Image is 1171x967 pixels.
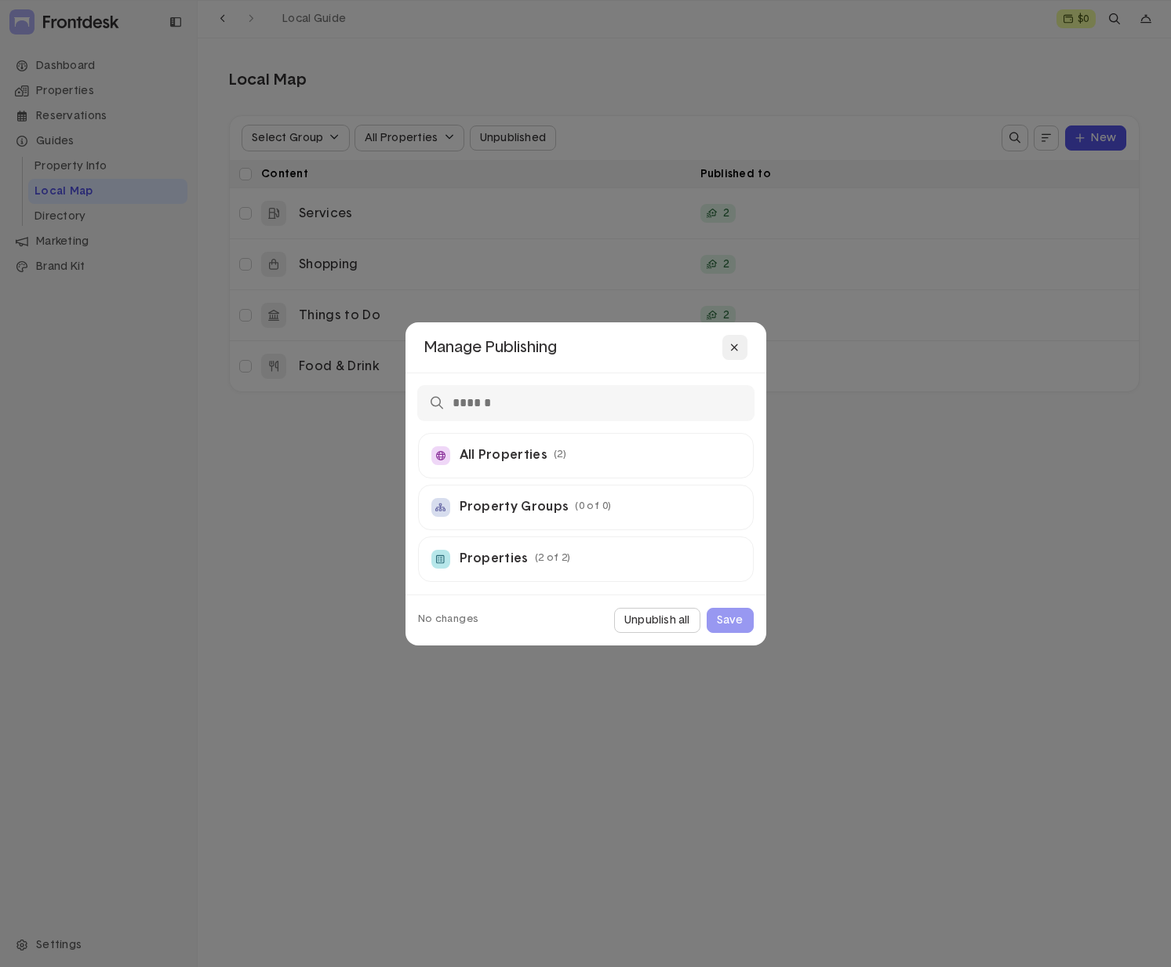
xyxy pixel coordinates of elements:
[575,500,611,514] p: (0 of 0)
[418,433,754,478] button: All Properties(2)
[460,447,547,464] p: All Properties
[418,536,754,582] div: accordion toggler
[554,449,566,462] p: (2)
[460,499,569,515] p: Property Groups
[418,613,615,627] p: No changes
[418,485,754,530] div: accordion toggler
[535,552,571,565] p: (2 of 2)
[707,608,754,633] button: Save
[717,615,744,626] div: Save
[614,608,700,633] button: Unpublish all
[460,551,529,567] p: Properties
[424,337,716,358] p: Manage Publishing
